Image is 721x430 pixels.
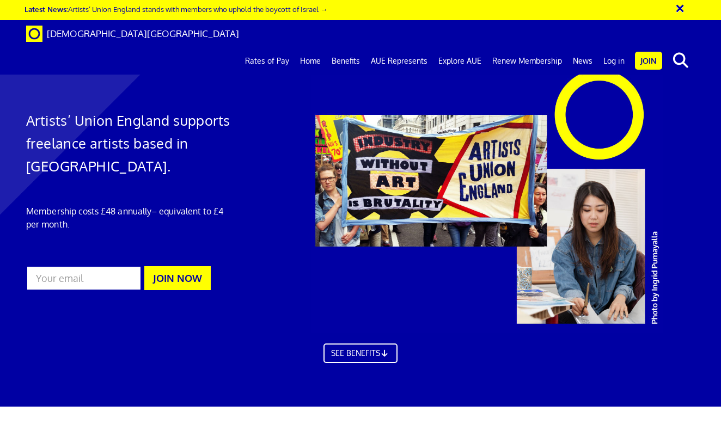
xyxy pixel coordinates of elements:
a: Benefits [326,47,365,75]
a: Brand [DEMOGRAPHIC_DATA][GEOGRAPHIC_DATA] [18,20,247,47]
button: JOIN NOW [144,266,211,290]
a: Explore AUE [433,47,487,75]
a: SEE BENEFITS [323,343,398,363]
a: Rates of Pay [240,47,295,75]
h1: Artists’ Union England supports freelance artists based in [GEOGRAPHIC_DATA]. [26,109,238,177]
a: Log in [598,47,630,75]
a: Join [635,52,662,70]
p: Membership costs £48 annually – equivalent to £4 per month. [26,205,238,231]
a: Latest News:Artists’ Union England stands with members who uphold the boycott of Israel → [25,4,327,14]
input: Your email [26,266,142,291]
button: search [664,49,698,72]
a: AUE Represents [365,47,433,75]
a: Renew Membership [487,47,567,75]
strong: Latest News: [25,4,68,14]
a: Home [295,47,326,75]
a: News [567,47,598,75]
span: [DEMOGRAPHIC_DATA][GEOGRAPHIC_DATA] [47,28,239,39]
